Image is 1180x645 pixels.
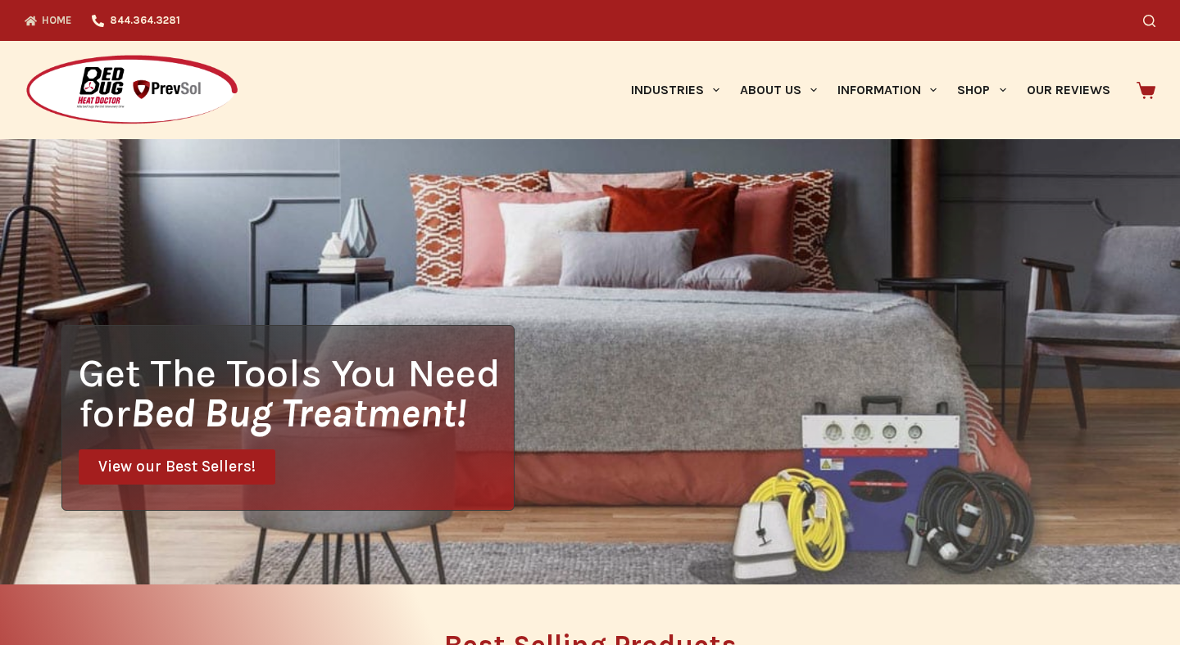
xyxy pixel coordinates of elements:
[1016,41,1120,139] a: Our Reviews
[729,41,827,139] a: About Us
[98,459,256,475] span: View our Best Sellers!
[828,41,947,139] a: Information
[947,41,1016,139] a: Shop
[79,449,275,485] a: View our Best Sellers!
[25,54,239,127] img: Prevsol/Bed Bug Heat Doctor
[620,41,729,139] a: Industries
[620,41,1120,139] nav: Primary
[1143,15,1155,27] button: Search
[79,353,514,433] h1: Get The Tools You Need for
[130,390,466,436] i: Bed Bug Treatment!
